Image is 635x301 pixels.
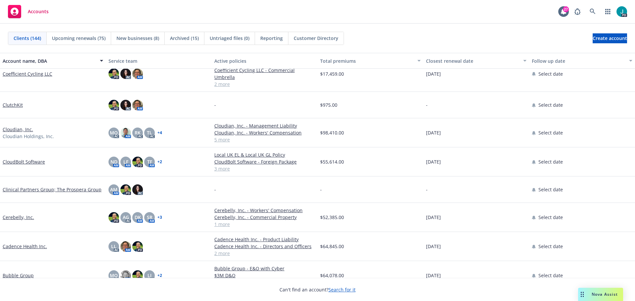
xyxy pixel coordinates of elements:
[538,214,563,221] span: Select date
[578,288,623,301] button: Nova Assist
[157,215,162,219] a: + 3
[214,250,315,257] a: 2 more
[320,243,344,250] span: $64,845.00
[593,33,627,43] a: Create account
[538,186,563,193] span: Select date
[426,158,441,165] span: [DATE]
[532,57,625,64] div: Follow up date
[108,57,209,64] div: Service team
[106,53,212,69] button: Service team
[214,151,315,158] a: Local UK EL & Local UK GL Policy
[170,35,199,42] span: Archived (15)
[538,243,563,250] span: Select date
[214,214,315,221] a: Cerebelly, Inc. - Commercial Property
[601,5,614,18] a: Switch app
[5,2,51,21] a: Accounts
[571,5,584,18] a: Report a Bug
[3,133,54,140] span: Cloudian Holdings, Inc.
[120,184,131,195] img: photo
[426,57,519,64] div: Closest renewal date
[210,35,249,42] span: Untriaged files (0)
[317,53,423,69] button: Total premiums
[538,70,563,77] span: Select date
[426,70,441,77] span: [DATE]
[279,286,356,293] span: Can't find an account?
[320,101,337,108] span: $975.00
[3,214,34,221] a: Cerebelly, Inc.
[426,243,441,250] span: [DATE]
[616,6,627,17] img: photo
[426,129,441,136] span: [DATE]
[214,221,315,228] a: 1 more
[586,5,599,18] a: Search
[214,101,216,108] span: -
[52,35,106,42] span: Upcoming renewals (75)
[108,100,119,110] img: photo
[132,270,143,281] img: photo
[132,68,143,79] img: photo
[538,158,563,165] span: Select date
[538,101,563,108] span: Select date
[3,186,102,193] a: Clinical Partners Group; The Prospera Group
[135,214,141,221] span: DK
[214,81,315,88] a: 2 more
[132,241,143,252] img: photo
[578,288,586,301] div: Drag to move
[538,129,563,136] span: Select date
[320,214,344,221] span: $52,385.00
[563,6,569,12] div: 27
[214,186,216,193] span: -
[426,272,441,279] span: [DATE]
[3,243,47,250] a: Cadence Health Inc.
[214,207,315,214] a: Cerebelly, Inc. - Workers' Compensation
[320,129,344,136] span: $98,410.00
[214,122,315,129] a: Cloudian, Inc. - Management Liability
[214,136,315,143] a: 5 more
[320,158,344,165] span: $55,614.00
[147,129,152,136] span: TL
[3,158,45,165] a: CloudBolt Software
[110,129,118,136] span: MQ
[294,35,338,42] span: Customer Directory
[320,57,413,64] div: Total premiums
[147,214,152,221] span: SR
[3,70,52,77] a: Coefficient Cycling LLC
[157,274,162,278] a: + 2
[123,214,129,221] span: AG
[214,67,315,81] a: Coefficient Cycling LLC - Commercial Umbrella
[320,272,344,279] span: $64,078.00
[120,100,131,110] img: photo
[320,186,322,193] span: -
[110,272,118,279] span: MQ
[214,236,315,243] a: Cadence Health Inc. - Product Liability
[120,68,131,79] img: photo
[320,70,344,77] span: $17,459.00
[123,158,128,165] span: LF
[3,101,23,108] a: ClutchKit
[592,291,618,297] span: Nova Assist
[108,212,119,223] img: photo
[157,160,162,164] a: + 2
[214,158,315,165] a: CloudBolt Software - Foreign Package
[110,158,117,165] span: ND
[214,272,315,279] a: $3M D&O
[116,35,159,42] span: New businesses (8)
[120,128,131,138] img: photo
[593,32,627,45] span: Create account
[214,243,315,250] a: Cadence Health Inc. - Directors and Officers
[132,100,143,110] img: photo
[28,9,49,14] span: Accounts
[426,186,428,193] span: -
[111,243,116,250] span: LL
[108,68,119,79] img: photo
[120,241,131,252] img: photo
[260,35,283,42] span: Reporting
[426,214,441,221] span: [DATE]
[214,57,315,64] div: Active policies
[423,53,529,69] button: Closest renewal date
[214,165,315,172] a: 3 more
